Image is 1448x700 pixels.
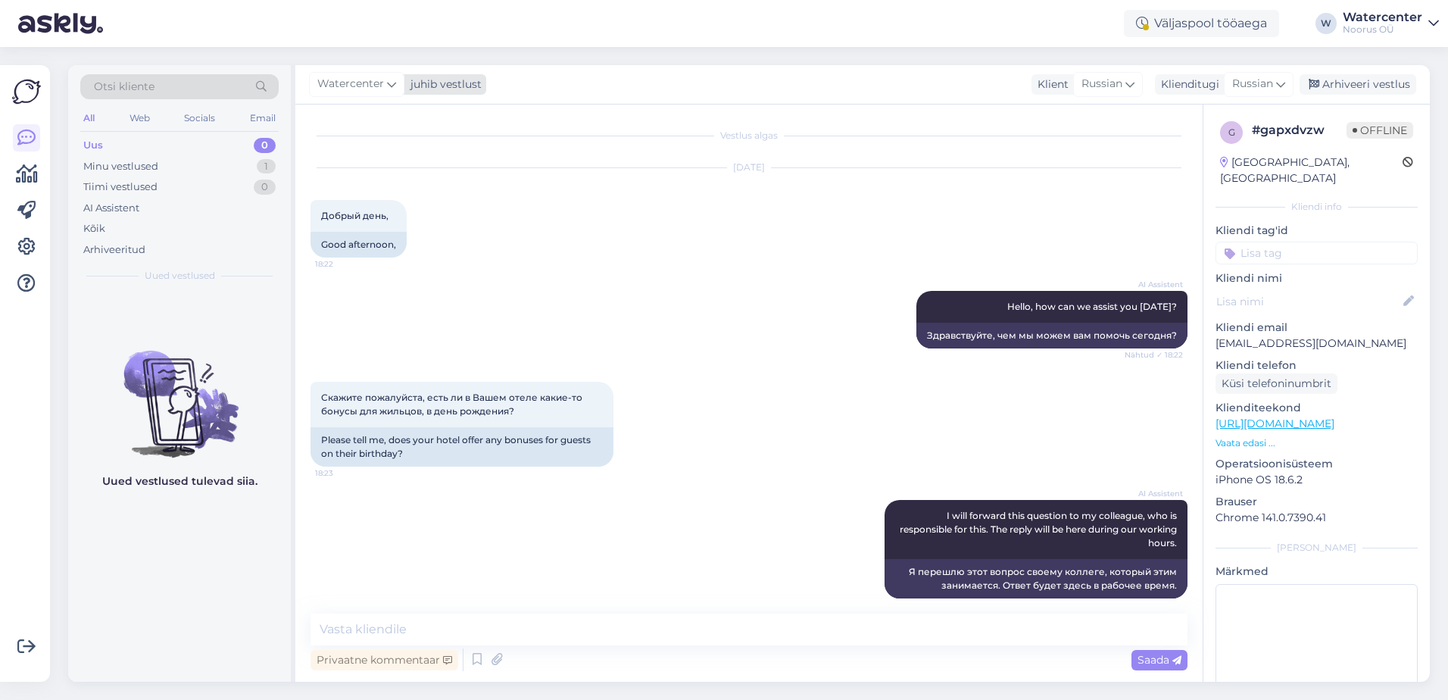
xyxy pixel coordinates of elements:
a: WatercenterNoorus OÜ [1343,11,1439,36]
span: 18:23 [1126,599,1183,611]
div: Arhiveeri vestlus [1300,74,1416,95]
p: Kliendi telefon [1216,358,1418,373]
span: Nähtud ✓ 18:22 [1125,349,1183,361]
p: Vaata edasi ... [1216,436,1418,450]
div: Arhiveeritud [83,242,145,258]
div: Please tell me, does your hotel offer any bonuses for guests on their birthday? [311,427,613,467]
p: Chrome 141.0.7390.41 [1216,510,1418,526]
div: Socials [181,108,218,128]
span: 18:23 [315,467,372,479]
div: 0 [254,138,276,153]
div: # gapxdvzw [1252,121,1347,139]
p: Klienditeekond [1216,400,1418,416]
div: Väljaspool tööaega [1124,10,1279,37]
div: Privaatne kommentaar [311,650,458,670]
div: [GEOGRAPHIC_DATA], [GEOGRAPHIC_DATA] [1220,155,1403,186]
span: g [1228,127,1235,138]
div: W [1315,13,1337,34]
div: Tiimi vestlused [83,180,158,195]
div: Email [247,108,279,128]
span: AI Assistent [1126,488,1183,499]
div: AI Assistent [83,201,139,216]
div: Minu vestlused [83,159,158,174]
div: Noorus OÜ [1343,23,1422,36]
span: I will forward this question to my colleague, who is responsible for this. The reply will be here... [900,510,1179,548]
p: Brauser [1216,494,1418,510]
p: iPhone OS 18.6.2 [1216,472,1418,488]
div: [PERSON_NAME] [1216,541,1418,555]
div: 1 [257,159,276,174]
p: Kliendi email [1216,320,1418,336]
div: Klienditugi [1155,77,1219,92]
span: Saada [1137,653,1181,667]
p: Kliendi tag'id [1216,223,1418,239]
img: No chats [68,323,291,460]
span: 18:22 [315,258,372,270]
p: Uued vestlused tulevad siia. [102,473,257,489]
span: AI Assistent [1126,279,1183,290]
span: Watercenter [317,76,384,92]
div: Uus [83,138,103,153]
span: Russian [1232,76,1273,92]
div: Kõik [83,221,105,236]
input: Lisa tag [1216,242,1418,264]
div: Kliendi info [1216,200,1418,214]
span: Добрый день, [321,210,389,221]
p: Märkmed [1216,564,1418,580]
p: Kliendi nimi [1216,270,1418,286]
p: Operatsioonisüsteem [1216,456,1418,472]
div: All [80,108,98,128]
span: Russian [1081,76,1122,92]
div: Я перешлю этот вопрос своему коллеге, который этим занимается. Ответ будет здесь в рабочее время. [885,559,1187,598]
div: 0 [254,180,276,195]
div: Здравствуйте, чем мы можем вам помочь сегодня? [916,323,1187,348]
div: Vestlus algas [311,129,1187,142]
span: Hello, how can we assist you [DATE]? [1007,301,1177,312]
div: Küsi telefoninumbrit [1216,373,1337,394]
span: Скажите пожалуйста, есть ли в Вашем отеле какие-то бонусы для жильцов, в день рождения? [321,392,585,417]
div: Good afternoon, [311,232,407,258]
div: Watercenter [1343,11,1422,23]
span: Offline [1347,122,1413,139]
input: Lisa nimi [1216,293,1400,310]
span: Otsi kliente [94,79,154,95]
span: Uued vestlused [145,269,215,283]
div: Web [126,108,153,128]
div: juhib vestlust [404,77,482,92]
div: [DATE] [311,161,1187,174]
p: [EMAIL_ADDRESS][DOMAIN_NAME] [1216,336,1418,352]
img: Askly Logo [12,77,41,106]
a: [URL][DOMAIN_NAME] [1216,417,1334,430]
div: Klient [1031,77,1069,92]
